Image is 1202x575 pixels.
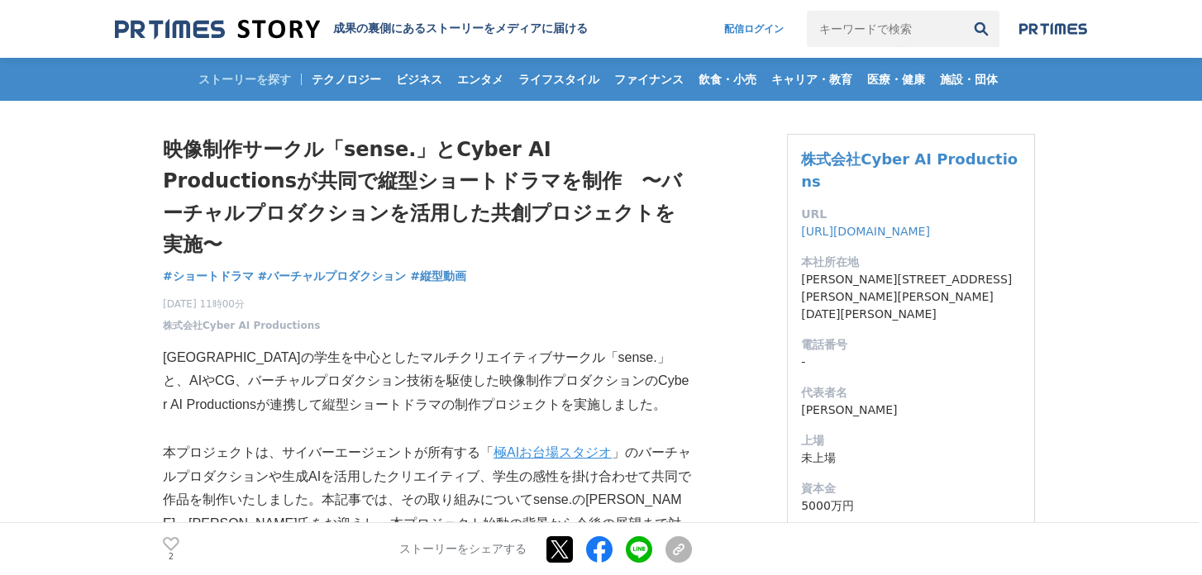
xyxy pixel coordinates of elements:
[163,134,692,261] h1: 映像制作サークル「sense.」とCyber AI Productionsが共同で縦型ショートドラマを制作 〜バーチャルプロダクションを活用した共創プロジェクトを実施〜
[163,553,179,561] p: 2
[801,449,1021,467] dd: 未上場
[163,268,254,283] span: #ショートドラマ
[410,268,466,283] span: #縦型動画
[512,58,606,101] a: ライフスタイル
[451,58,510,101] a: エンタメ
[512,72,606,87] span: ライフスタイル
[801,497,1021,515] dd: 5000万円
[801,480,1021,497] dt: 資本金
[451,72,510,87] span: エンタメ
[258,268,407,283] span: #バーチャルプロダクション
[861,58,932,101] a: 医療・健康
[163,318,320,333] a: 株式会社Cyber AI Productions
[807,11,963,47] input: キーワードで検索
[1019,22,1087,36] img: prtimes
[801,354,1021,371] dd: -
[163,441,692,560] p: 本プロジェクトは、サイバーエージェントが所有する「 」のバーチャルプロダクションや生成AIを活用したクリエイティブ、学生の感性を掛け合わせて共同で作品を制作いたしました。本記事では、その取り組み...
[163,346,692,417] p: [GEOGRAPHIC_DATA]の学生を中心としたマルチクリエイティブサークル「sense.」と、AIやCG、バーチャルプロダクション技術を駆使した映像制作プロダクションのCyber AI P...
[801,271,1021,323] dd: [PERSON_NAME][STREET_ADDRESS][PERSON_NAME][PERSON_NAME][DATE][PERSON_NAME]
[115,18,320,40] img: 成果の裏側にあるストーリーをメディアに届ける
[389,72,449,87] span: ビジネス
[692,58,763,101] a: 飲食・小売
[163,297,320,311] span: [DATE] 11時00分
[801,432,1021,449] dt: 上場
[861,72,932,87] span: 医療・健康
[494,445,612,459] a: 極AIお台場スタジオ
[708,11,800,47] a: 配信ログイン
[801,384,1021,402] dt: 代表者名
[801,254,1021,271] dt: 本社所在地
[801,150,1018,190] a: 株式会社Cyber AI Productions
[801,336,1021,354] dt: 電話番号
[692,72,763,87] span: 飲食・小売
[305,72,388,87] span: テクノロジー
[305,58,388,101] a: テクノロジー
[765,72,859,87] span: キャリア・教育
[608,72,690,87] span: ファイナンス
[933,58,1004,101] a: 施設・団体
[933,72,1004,87] span: 施設・団体
[801,225,930,238] a: [URL][DOMAIN_NAME]
[963,11,999,47] button: 検索
[410,268,466,285] a: #縦型動画
[258,268,407,285] a: #バーチャルプロダクション
[163,268,254,285] a: #ショートドラマ
[801,402,1021,419] dd: [PERSON_NAME]
[333,21,588,36] h2: 成果の裏側にあるストーリーをメディアに届ける
[801,206,1021,223] dt: URL
[608,58,690,101] a: ファイナンス
[389,58,449,101] a: ビジネス
[115,18,588,40] a: 成果の裏側にあるストーリーをメディアに届ける 成果の裏側にあるストーリーをメディアに届ける
[765,58,859,101] a: キャリア・教育
[399,542,527,557] p: ストーリーをシェアする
